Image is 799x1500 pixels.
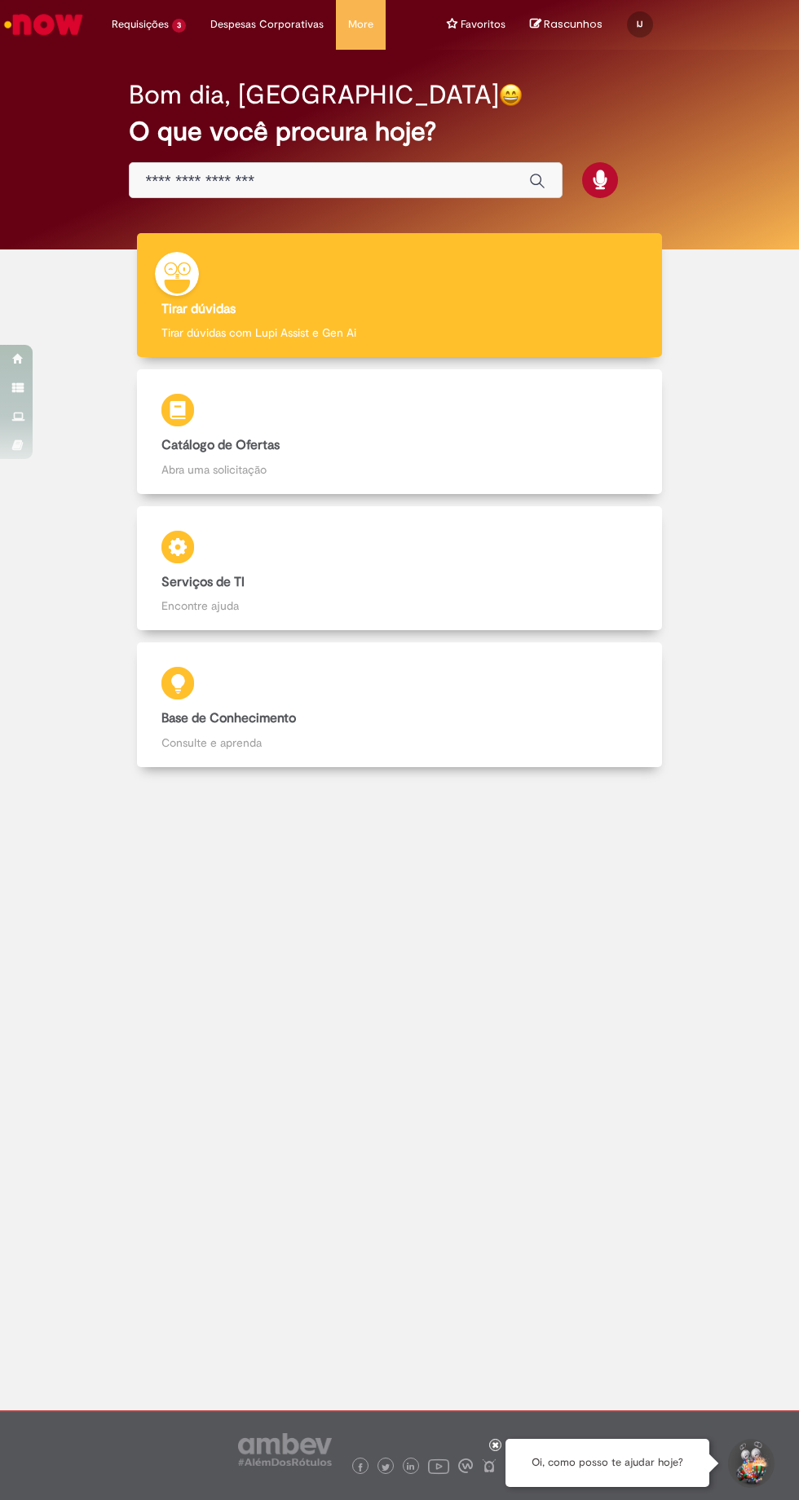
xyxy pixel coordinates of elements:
h2: O que você procura hoje? [129,117,671,146]
img: happy-face.png [499,83,523,107]
p: Consulte e aprenda [161,735,638,751]
b: Catálogo de Ofertas [161,437,280,453]
b: Serviços de TI [161,574,245,590]
span: Despesas Corporativas [210,16,324,33]
button: Iniciar Conversa de Suporte [726,1439,775,1488]
img: logo_footer_twitter.png [382,1463,390,1471]
img: logo_footer_youtube.png [428,1455,449,1476]
p: Encontre ajuda [161,598,638,614]
p: Abra uma solicitação [161,461,638,478]
a: Catálogo de Ofertas Abra uma solicitação [86,369,713,494]
a: Serviços de TI Encontre ajuda [86,506,713,631]
a: Tirar dúvidas Tirar dúvidas com Lupi Assist e Gen Ai [86,233,713,358]
span: 3 [172,19,186,33]
span: More [348,16,373,33]
h2: Bom dia, [GEOGRAPHIC_DATA] [129,81,499,109]
img: logo_footer_linkedin.png [407,1462,415,1472]
a: No momento, sua lista de rascunhos tem 0 Itens [530,16,603,32]
b: Base de Conhecimento [161,710,296,726]
img: logo_footer_workplace.png [458,1458,473,1473]
span: Rascunhos [544,16,603,32]
b: Tirar dúvidas [161,301,236,317]
img: logo_footer_ambev_rotulo_gray.png [238,1433,332,1466]
div: Oi, como posso te ajudar hoje? [505,1439,709,1487]
p: Tirar dúvidas com Lupi Assist e Gen Ai [161,324,638,341]
img: logo_footer_facebook.png [356,1463,364,1471]
img: ServiceNow [2,8,86,41]
span: IJ [637,19,642,29]
img: logo_footer_naosei.png [482,1458,497,1473]
span: Requisições [112,16,169,33]
span: Favoritos [461,16,505,33]
a: Base de Conhecimento Consulte e aprenda [86,642,713,767]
